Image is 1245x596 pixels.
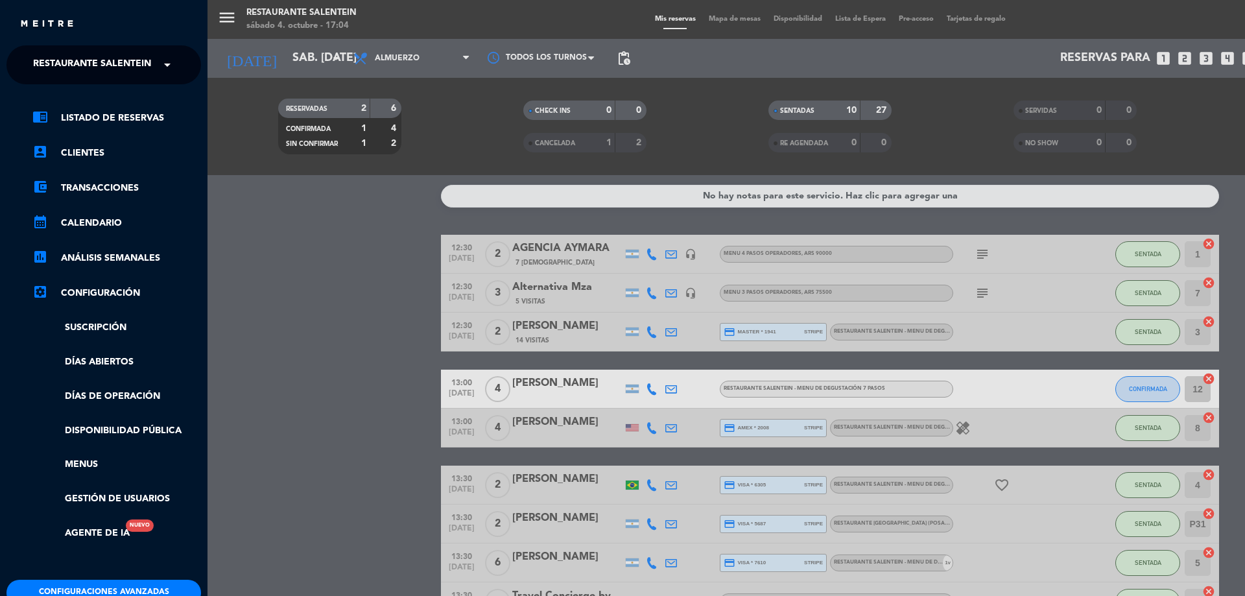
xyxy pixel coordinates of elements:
div: Nuevo [126,519,154,532]
i: calendar_month [32,214,48,230]
a: Configuración [32,285,201,301]
a: account_balance_walletTransacciones [32,180,201,196]
i: settings_applications [32,284,48,300]
a: calendar_monthCalendario [32,215,201,231]
img: MEITRE [19,19,75,29]
a: Gestión de usuarios [32,492,201,507]
a: Disponibilidad pública [32,423,201,438]
a: Menus [32,457,201,472]
i: chrome_reader_mode [32,109,48,125]
a: account_boxClientes [32,145,201,161]
i: account_balance_wallet [32,179,48,195]
i: account_box [32,144,48,160]
a: Días abiertos [32,355,201,370]
i: assessment [32,249,48,265]
a: Días de Operación [32,389,201,404]
a: Suscripción [32,320,201,335]
a: assessmentANÁLISIS SEMANALES [32,250,201,266]
a: Agente de IANuevo [32,526,130,541]
a: chrome_reader_modeListado de Reservas [32,110,201,126]
span: Restaurante Salentein [33,51,151,78]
